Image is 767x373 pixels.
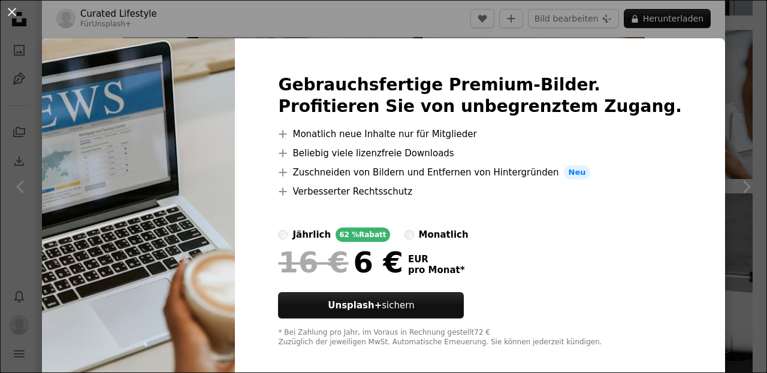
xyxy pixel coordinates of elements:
div: jährlich [292,228,331,242]
div: 6 € [278,247,403,278]
input: monatlich [404,230,414,239]
span: EUR [408,254,465,265]
li: Beliebig viele lizenzfreie Downloads [278,146,682,160]
div: * Bei Zahlung pro Jahr, im Voraus in Rechnung gestellt 72 € Zuzüglich der jeweiligen MwSt. Automa... [278,328,682,347]
h2: Gebrauchsfertige Premium-Bilder. Profitieren Sie von unbegrenztem Zugang. [278,74,682,117]
span: pro Monat * [408,265,465,275]
div: monatlich [419,228,469,242]
span: Neu [564,165,591,180]
strong: Unsplash+ [328,300,382,311]
span: 16 € [278,247,348,278]
li: Zuschneiden von Bildern und Entfernen von Hintergründen [278,165,682,180]
input: jährlich62 %Rabatt [278,230,288,239]
li: Monatlich neue Inhalte nur für Mitglieder [278,127,682,141]
li: Verbesserter Rechtsschutz [278,184,682,199]
a: Unsplash+sichern [278,292,464,319]
div: 62 % Rabatt [336,228,389,242]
